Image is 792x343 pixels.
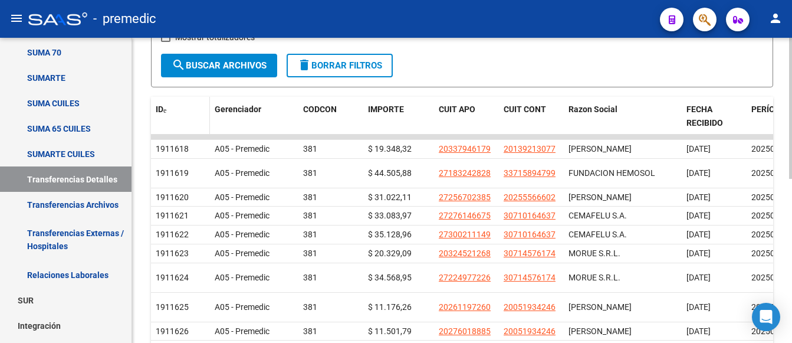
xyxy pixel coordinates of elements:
datatable-header-cell: ID [151,97,210,136]
button: Borrar Filtros [287,54,393,77]
span: 30714576174 [504,249,556,258]
span: 20051934246 [504,326,556,336]
mat-icon: search [172,58,186,72]
span: 202507 [751,168,780,178]
span: 381 [303,230,317,239]
span: A05 - Premedic [215,302,270,312]
span: FECHA RECIBIDO [686,104,723,128]
span: $ 34.568,95 [368,273,412,282]
span: 381 [303,192,317,202]
span: [PERSON_NAME] [568,302,632,312]
span: MORUE S.R.L. [568,273,620,282]
span: CUIT CONT [504,104,546,114]
span: A05 - Premedic [215,249,270,258]
span: 202507 [751,249,780,258]
span: A05 - Premedic [215,192,270,202]
span: 20261197260 [439,302,491,312]
span: 27300211149 [439,230,491,239]
span: 381 [303,144,317,153]
datatable-header-cell: CODCON [298,97,340,136]
span: 381 [303,302,317,312]
span: $ 11.176,26 [368,302,412,312]
span: Buscar Archivos [172,60,267,71]
span: 1911625 [156,302,189,312]
span: IMPORTE [368,104,404,114]
span: 27183242828 [439,168,491,178]
span: 30710164637 [504,211,556,220]
span: 202507 [751,192,780,202]
span: 381 [303,273,317,282]
span: 381 [303,168,317,178]
div: Open Intercom Messenger [752,303,780,331]
span: PERÍODO [751,104,786,114]
span: 202507 [751,211,780,220]
span: 20276018885 [439,326,491,336]
span: ID [156,104,163,114]
span: 1911624 [156,273,189,282]
span: 1911619 [156,168,189,178]
span: $ 11.501,79 [368,326,412,336]
span: [PERSON_NAME] [568,192,632,202]
span: 27224977226 [439,273,491,282]
span: A05 - Premedic [215,211,270,220]
span: 27256702385 [439,192,491,202]
span: CUIT APO [439,104,475,114]
span: 381 [303,211,317,220]
span: 202507 [751,144,780,153]
span: [DATE] [686,144,711,153]
span: FUNDACION HEMOSOL [568,168,655,178]
mat-icon: delete [297,58,311,72]
span: $ 19.348,32 [368,144,412,153]
span: [DATE] [686,192,711,202]
datatable-header-cell: CUIT APO [434,97,499,136]
span: $ 20.329,09 [368,249,412,258]
span: 202507 [751,302,780,312]
span: 202507 [751,273,780,282]
span: [DATE] [686,230,711,239]
button: Buscar Archivos [161,54,277,77]
span: A05 - Premedic [215,144,270,153]
datatable-header-cell: CUIT CONT [499,97,564,136]
span: 20051934246 [504,302,556,312]
span: CEMAFELU S.A. [568,230,627,239]
span: [DATE] [686,249,711,258]
span: 1911618 [156,144,189,153]
span: [DATE] [686,168,711,178]
span: [PERSON_NAME] [568,144,632,153]
span: - premedic [93,6,156,32]
span: 20337946179 [439,144,491,153]
span: CEMAFELU S.A. [568,211,627,220]
span: $ 35.128,96 [368,230,412,239]
span: 30710164637 [504,230,556,239]
span: $ 31.022,11 [368,192,412,202]
span: 20324521268 [439,249,491,258]
span: 1911621 [156,211,189,220]
span: 33715894799 [504,168,556,178]
span: $ 33.083,97 [368,211,412,220]
datatable-header-cell: Gerenciador [210,97,298,136]
mat-icon: menu [9,11,24,25]
span: [DATE] [686,211,711,220]
span: Borrar Filtros [297,60,382,71]
span: $ 44.505,88 [368,168,412,178]
span: A05 - Premedic [215,273,270,282]
span: [PERSON_NAME] [568,326,632,336]
span: 381 [303,326,317,336]
span: 1911623 [156,249,189,258]
span: A05 - Premedic [215,326,270,336]
datatable-header-cell: IMPORTE [363,97,434,136]
span: 1911620 [156,192,189,202]
span: 1911622 [156,230,189,239]
span: CODCON [303,104,337,114]
span: 381 [303,249,317,258]
span: A05 - Premedic [215,168,270,178]
span: 20255566602 [504,192,556,202]
span: 202507 [751,230,780,239]
span: 30714576174 [504,273,556,282]
span: 27276146675 [439,211,491,220]
span: [DATE] [686,273,711,282]
datatable-header-cell: Razon Social [564,97,682,136]
span: Gerenciador [215,104,261,114]
span: MORUE S.R.L. [568,249,620,258]
span: Razon Social [568,104,617,114]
